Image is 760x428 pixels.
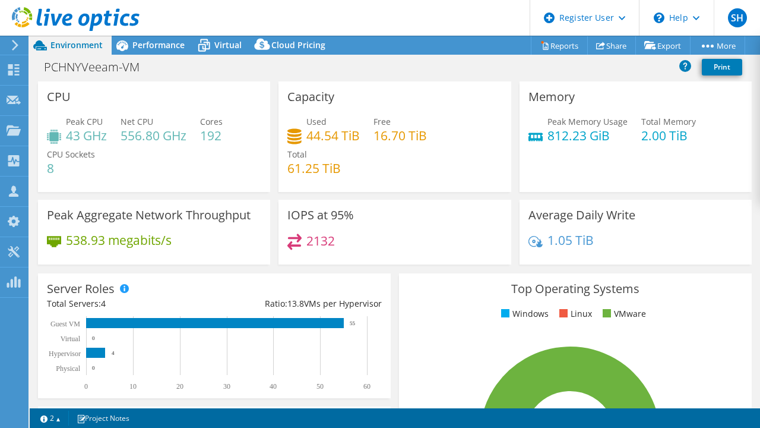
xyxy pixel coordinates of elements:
[270,382,277,391] text: 40
[363,382,370,391] text: 60
[47,297,214,310] div: Total Servers:
[408,282,743,295] h3: Top Operating Systems
[316,382,324,391] text: 50
[350,320,356,326] text: 55
[132,39,185,51] span: Performance
[728,8,747,27] span: SH
[176,382,183,391] text: 20
[702,59,742,75] a: Print
[47,149,95,160] span: CPU Sockets
[373,116,391,127] span: Free
[214,39,242,51] span: Virtual
[600,307,646,320] li: VMware
[68,411,138,426] a: Project Notes
[287,162,341,175] h4: 61.25 TiB
[531,36,588,55] a: Reports
[654,12,664,23] svg: \n
[641,129,696,142] h4: 2.00 TiB
[635,36,691,55] a: Export
[641,116,696,127] span: Total Memory
[373,129,427,142] h4: 16.70 TiB
[56,364,80,373] text: Physical
[306,234,335,247] h4: 2132
[200,116,223,127] span: Cores
[287,149,307,160] span: Total
[200,129,223,142] h4: 192
[50,39,103,51] span: Environment
[49,350,81,358] text: Hypervisor
[66,116,103,127] span: Peak CPU
[50,320,80,328] text: Guest VM
[47,209,251,222] h3: Peak Aggregate Network Throughput
[498,307,549,320] li: Windows
[129,382,137,391] text: 10
[287,298,304,309] span: 13.8
[66,129,107,142] h4: 43 GHz
[47,162,95,175] h4: 8
[47,90,71,103] h3: CPU
[287,209,354,222] h3: IOPS at 95%
[271,39,325,51] span: Cloud Pricing
[32,411,69,426] a: 2
[61,335,81,343] text: Virtual
[47,282,115,295] h3: Server Roles
[587,36,636,55] a: Share
[306,129,360,142] h4: 44.54 TiB
[121,129,186,142] h4: 556.80 GHz
[92,335,95,341] text: 0
[92,365,95,371] text: 0
[84,382,88,391] text: 0
[66,234,172,247] h4: 538.93 megabits/s
[690,36,745,55] a: More
[528,209,635,222] h3: Average Daily Write
[556,307,592,320] li: Linux
[306,116,327,127] span: Used
[528,90,575,103] h3: Memory
[547,116,628,127] span: Peak Memory Usage
[547,234,594,247] h4: 1.05 TiB
[112,350,115,356] text: 4
[287,90,334,103] h3: Capacity
[39,61,158,74] h1: PCHNYVeeam-VM
[101,298,106,309] span: 4
[223,382,230,391] text: 30
[121,116,153,127] span: Net CPU
[214,297,382,310] div: Ratio: VMs per Hypervisor
[547,129,628,142] h4: 812.23 GiB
